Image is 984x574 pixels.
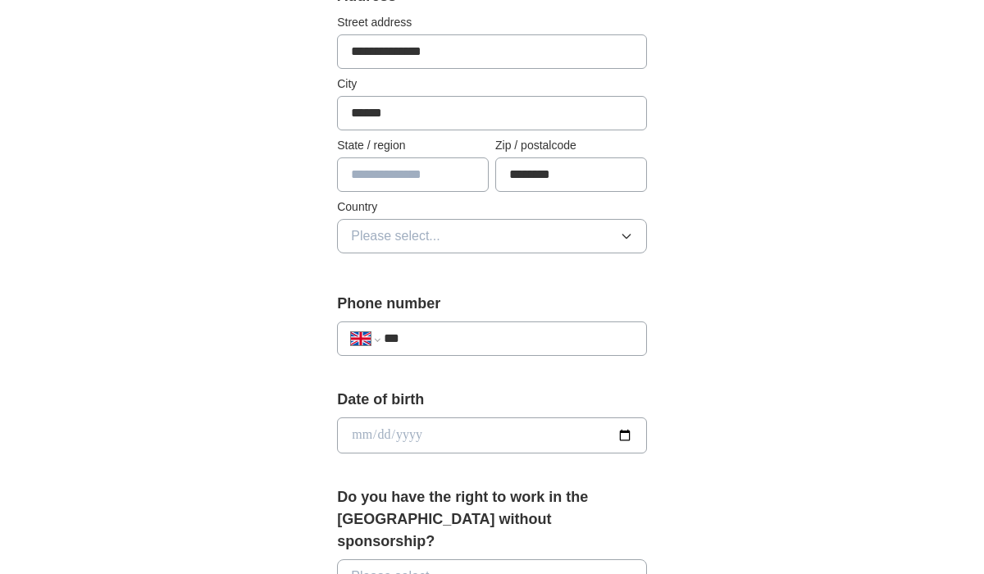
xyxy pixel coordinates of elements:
label: State / region [337,137,489,154]
button: Please select... [337,219,647,253]
label: Phone number [337,293,647,315]
label: City [337,75,647,93]
span: Please select... [351,226,440,246]
label: Do you have the right to work in the [GEOGRAPHIC_DATA] without sponsorship? [337,486,647,553]
label: Street address [337,14,647,31]
label: Country [337,198,647,216]
label: Zip / postalcode [495,137,647,154]
label: Date of birth [337,389,647,411]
